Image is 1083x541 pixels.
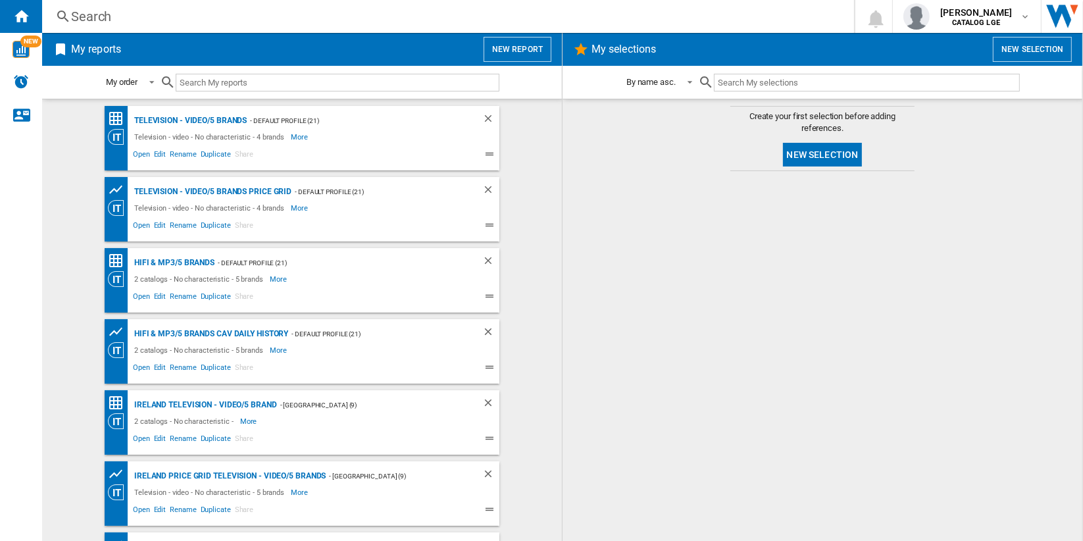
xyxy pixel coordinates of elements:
span: Share [233,290,256,306]
div: IRELAND Price grid Television - video/5 brands [131,468,326,484]
span: Open [131,361,152,377]
div: Hifi & mp3/5 brands CAV Daily History [131,326,288,342]
span: More [270,271,289,287]
div: Price Matrix [108,111,131,127]
input: Search My reports [176,74,499,91]
h2: My selections [589,37,659,62]
img: alerts-logo.svg [13,74,29,90]
div: By name asc. [626,77,676,87]
div: - Default profile (21) [247,113,456,129]
span: Open [131,219,152,235]
div: Product prices grid [108,324,131,340]
span: Rename [168,503,198,519]
div: Category View [108,342,131,358]
div: - Default profile (21) [288,326,456,342]
img: wise-card.svg [13,41,30,58]
span: Duplicate [199,361,233,377]
span: Edit [152,503,168,519]
div: Category View [108,413,131,429]
div: Category View [108,484,131,500]
div: 2 catalogs - No characteristic - [131,413,240,429]
img: profile.jpg [903,3,930,30]
div: Price Matrix [108,395,131,411]
div: Television - video - No characteristic - 5 brands [131,484,291,500]
div: - [GEOGRAPHIC_DATA] (9) [277,397,456,413]
div: Product prices grid [108,466,131,482]
div: - [GEOGRAPHIC_DATA] (9) [326,468,456,484]
span: More [270,342,289,358]
span: Share [233,432,256,448]
span: More [291,484,310,500]
span: Edit [152,361,168,377]
span: More [291,200,310,216]
span: Share [233,219,256,235]
div: Delete [482,468,499,484]
div: Hifi & mp3/5 brands [131,255,214,271]
span: Open [131,432,152,448]
span: Rename [168,290,198,306]
div: Category View [108,271,131,287]
button: New selection [993,37,1072,62]
div: Delete [482,113,499,129]
span: Share [233,361,256,377]
span: Open [131,148,152,164]
span: [PERSON_NAME] [940,6,1012,19]
b: CATALOG LGE [952,18,1000,27]
div: Television - video/5 brands price grid [131,184,291,200]
div: Category View [108,200,131,216]
span: NEW [20,36,41,47]
span: Duplicate [199,503,233,519]
span: Duplicate [199,432,233,448]
button: New report [484,37,551,62]
div: Category View [108,129,131,145]
span: Edit [152,432,168,448]
span: Edit [152,290,168,306]
div: Delete [482,184,499,200]
span: Share [233,503,256,519]
div: - Default profile (21) [291,184,456,200]
span: Rename [168,148,198,164]
span: Create your first selection before adding references. [730,111,915,134]
span: Edit [152,219,168,235]
div: Delete [482,255,499,271]
div: Delete [482,326,499,342]
div: Search [71,7,820,26]
span: Duplicate [199,219,233,235]
span: Share [233,148,256,164]
div: Television - video - No characteristic - 4 brands [131,200,291,216]
span: Rename [168,219,198,235]
span: Rename [168,432,198,448]
div: Product prices grid [108,182,131,198]
input: Search My selections [714,74,1020,91]
span: Rename [168,361,198,377]
div: - Default profile (21) [214,255,456,271]
div: 2 catalogs - No characteristic - 5 brands [131,342,270,358]
div: 2 catalogs - No characteristic - 5 brands [131,271,270,287]
div: Television - video - No characteristic - 4 brands [131,129,291,145]
span: Duplicate [199,290,233,306]
div: Price Matrix [108,253,131,269]
span: More [240,413,259,429]
span: Open [131,503,152,519]
div: Delete [482,397,499,413]
div: My order [106,77,138,87]
div: Television - video/5 brands [131,113,247,129]
span: Edit [152,148,168,164]
div: IRELAND Television - video/5 brand [131,397,277,413]
button: New selection [783,143,863,167]
span: More [291,129,310,145]
span: Duplicate [199,148,233,164]
h2: My reports [68,37,124,62]
span: Open [131,290,152,306]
